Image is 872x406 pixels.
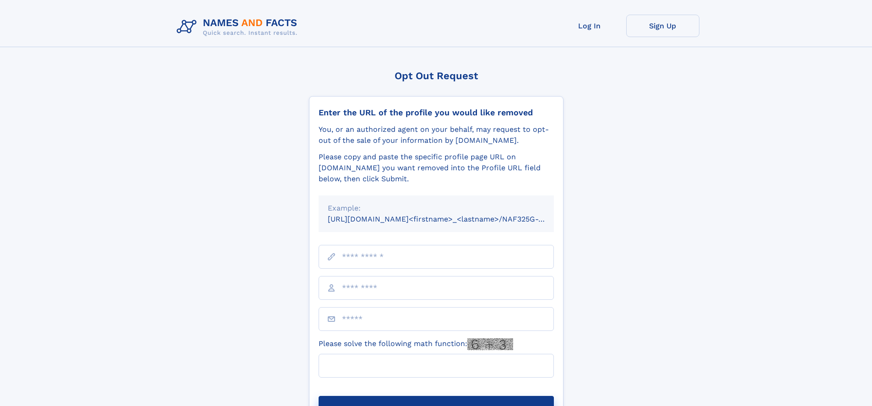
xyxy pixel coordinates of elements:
[319,152,554,184] div: Please copy and paste the specific profile page URL on [DOMAIN_NAME] you want removed into the Pr...
[328,215,571,223] small: [URL][DOMAIN_NAME]<firstname>_<lastname>/NAF325G-xxxxxxxx
[553,15,626,37] a: Log In
[626,15,699,37] a: Sign Up
[319,108,554,118] div: Enter the URL of the profile you would like removed
[319,124,554,146] div: You, or an authorized agent on your behalf, may request to opt-out of the sale of your informatio...
[319,338,513,350] label: Please solve the following math function:
[309,70,563,81] div: Opt Out Request
[328,203,545,214] div: Example:
[173,15,305,39] img: Logo Names and Facts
